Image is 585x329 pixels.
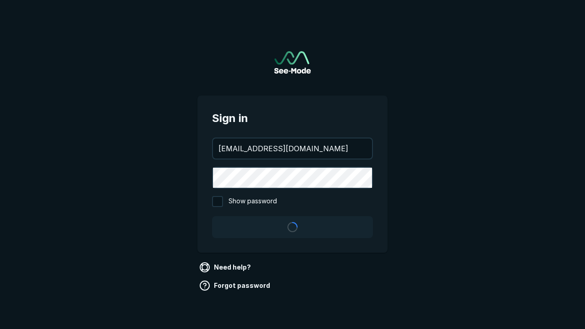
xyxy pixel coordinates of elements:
img: See-Mode Logo [274,51,311,74]
a: Need help? [197,260,255,275]
a: Go to sign in [274,51,311,74]
span: Show password [229,196,277,207]
span: Sign in [212,110,373,127]
input: your@email.com [213,138,372,159]
a: Forgot password [197,278,274,293]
